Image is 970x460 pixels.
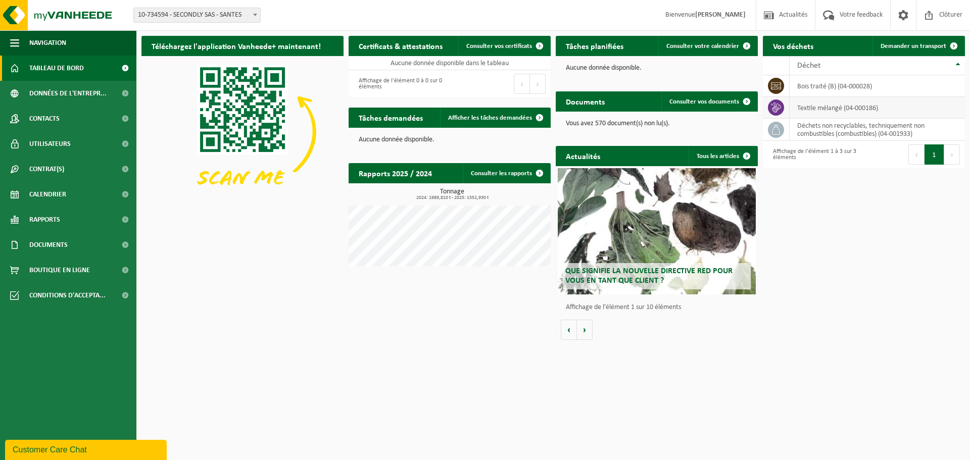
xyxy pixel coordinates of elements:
[872,36,964,56] a: Demander un transport
[514,74,530,94] button: Previous
[29,81,107,106] span: Données de l'entrepr...
[566,304,753,311] p: Affichage de l'élément 1 sur 10 éléments
[141,36,331,56] h2: Téléchargez l'application Vanheede+ maintenant!
[29,106,60,131] span: Contacts
[661,91,757,112] a: Consulter vos documents
[29,56,84,81] span: Tableau de bord
[566,120,748,127] p: Vous avez 570 document(s) non lu(s).
[695,11,746,19] strong: [PERSON_NAME]
[558,168,756,294] a: Que signifie la nouvelle directive RED pour vous en tant que client ?
[556,36,634,56] h2: Tâches planifiées
[29,157,64,182] span: Contrat(s)
[349,56,551,70] td: Aucune donnée disponible dans le tableau
[530,74,546,94] button: Next
[29,283,106,308] span: Conditions d'accepta...
[556,91,615,111] h2: Documents
[763,36,823,56] h2: Vos déchets
[349,108,433,127] h2: Tâches demandées
[666,43,739,49] span: Consulter votre calendrier
[669,98,739,105] span: Consulter vos documents
[448,115,532,121] span: Afficher les tâches demandées
[790,119,965,141] td: déchets non recyclables, techniquement non combustibles (combustibles) (04-001933)
[577,320,593,340] button: Volgende
[359,136,541,143] p: Aucune donnée disponible.
[29,30,66,56] span: Navigation
[881,43,946,49] span: Demander un transport
[349,36,453,56] h2: Certificats & attestations
[658,36,757,56] a: Consulter votre calendrier
[354,73,445,95] div: Affichage de l'élément 0 à 0 sur 0 éléments
[354,195,551,200] span: 2024: 1989,810 t - 2025: 1552,930 t
[561,320,577,340] button: Vorige
[790,97,965,119] td: textile mélangé (04-000186)
[29,207,60,232] span: Rapports
[908,144,925,165] button: Previous
[944,144,960,165] button: Next
[458,36,550,56] a: Consulter vos certificats
[466,43,532,49] span: Consulter vos certificats
[556,146,610,166] h2: Actualités
[29,182,66,207] span: Calendrier
[689,146,757,166] a: Tous les articles
[565,267,733,285] span: Que signifie la nouvelle directive RED pour vous en tant que client ?
[134,8,260,22] span: 10-734594 - SECONDLY SAS - SANTES
[790,75,965,97] td: bois traité (B) (04-000028)
[5,438,169,460] iframe: chat widget
[797,62,820,70] span: Déchet
[133,8,261,23] span: 10-734594 - SECONDLY SAS - SANTES
[925,144,944,165] button: 1
[463,163,550,183] a: Consulter les rapports
[566,65,748,72] p: Aucune donnée disponible.
[768,143,859,166] div: Affichage de l'élément 1 à 3 sur 3 éléments
[29,232,68,258] span: Documents
[354,188,551,200] h3: Tonnage
[141,56,344,208] img: Download de VHEPlus App
[440,108,550,128] a: Afficher les tâches demandées
[29,258,90,283] span: Boutique en ligne
[349,163,442,183] h2: Rapports 2025 / 2024
[29,131,71,157] span: Utilisateurs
